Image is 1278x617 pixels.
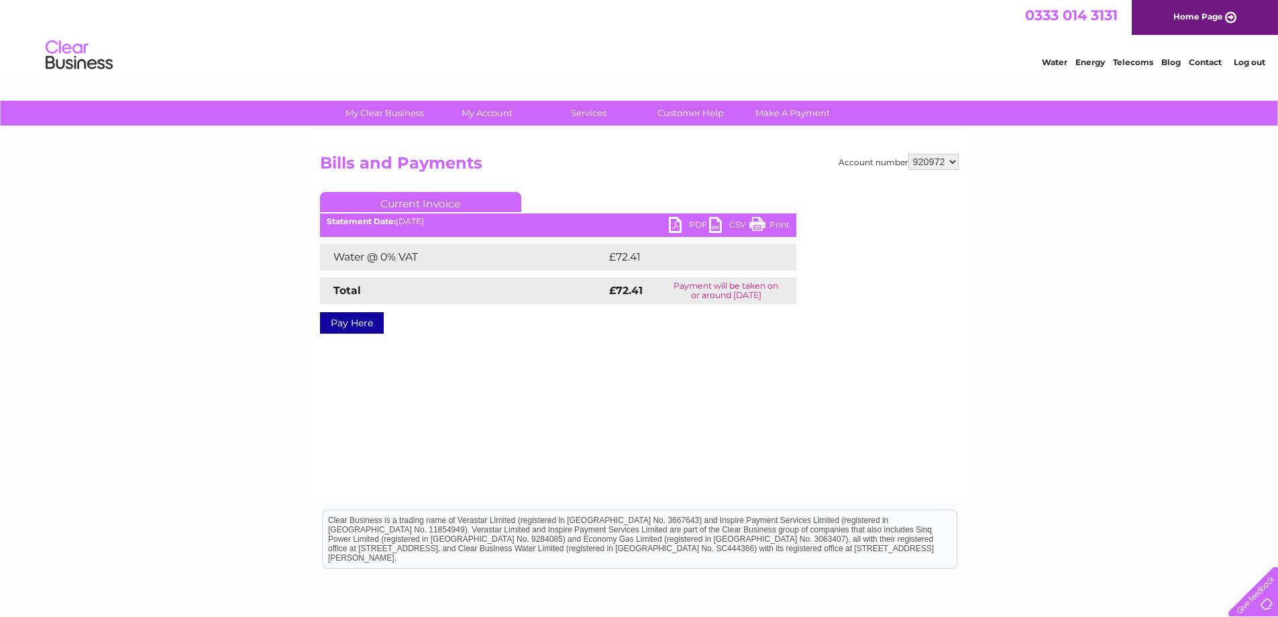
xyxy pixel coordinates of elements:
a: Make A Payment [737,101,848,126]
a: PDF [669,217,709,236]
a: Telecoms [1113,57,1153,67]
h2: Bills and Payments [320,154,959,179]
div: Clear Business is a trading name of Verastar Limited (registered in [GEOGRAPHIC_DATA] No. 3667643... [323,7,957,65]
td: £72.41 [606,244,768,271]
strong: Total [333,284,361,297]
a: My Account [431,101,542,126]
a: Water [1042,57,1067,67]
a: Energy [1075,57,1105,67]
a: Current Invoice [320,192,521,212]
div: Account number [839,154,959,170]
b: Statement Date: [327,216,396,226]
div: [DATE] [320,217,796,226]
a: Blog [1161,57,1181,67]
a: Contact [1189,57,1222,67]
a: Log out [1234,57,1265,67]
a: Customer Help [635,101,746,126]
img: logo.png [45,35,113,76]
strong: £72.41 [609,284,643,297]
a: CSV [709,217,749,236]
a: Print [749,217,790,236]
td: Water @ 0% VAT [320,244,606,271]
a: My Clear Business [329,101,440,126]
td: Payment will be taken on or around [DATE] [656,277,796,304]
a: 0333 014 3131 [1025,7,1118,23]
a: Services [533,101,644,126]
a: Pay Here [320,312,384,334]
